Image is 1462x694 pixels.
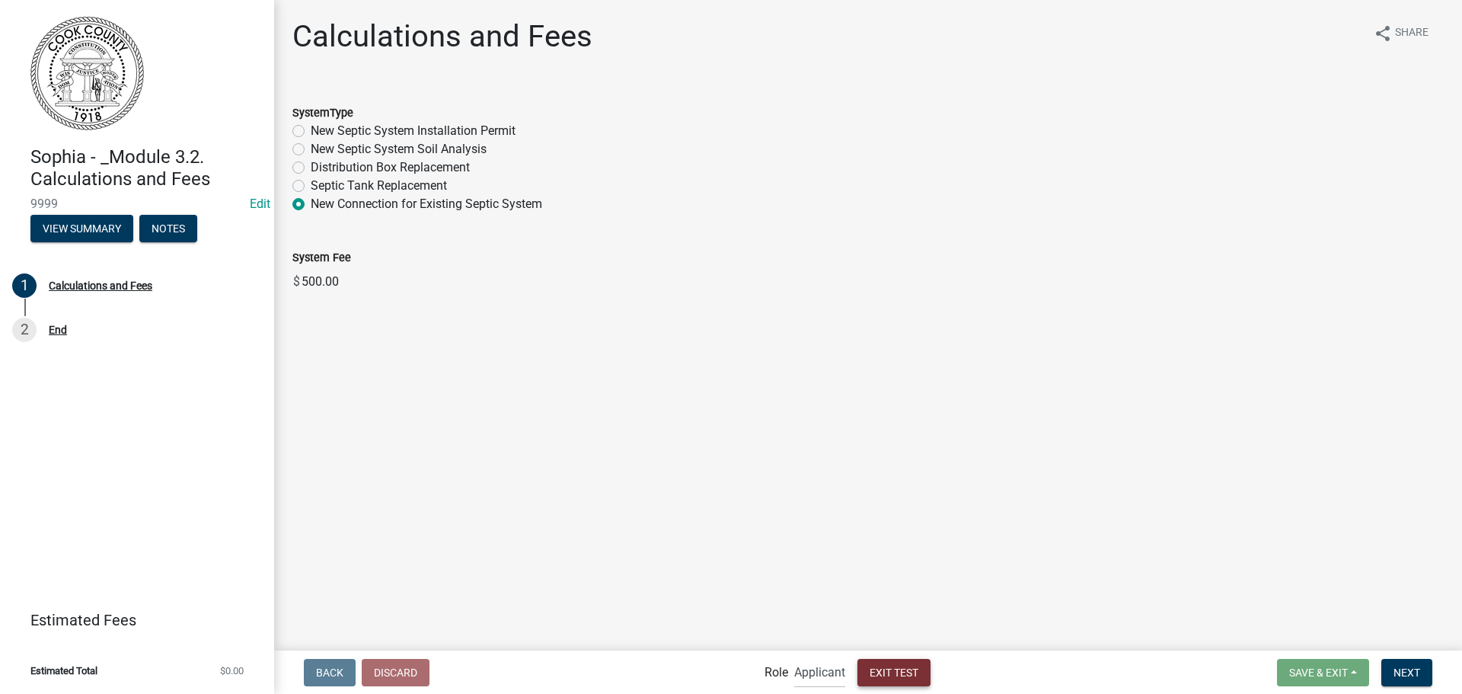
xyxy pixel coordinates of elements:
[292,18,592,55] h1: Calculations and Fees
[311,122,516,140] label: New Septic System Installation Permit
[316,666,343,678] span: Back
[30,215,133,242] button: View Summary
[1289,666,1348,678] span: Save & Exit
[870,666,918,678] span: Exit Test
[139,215,197,242] button: Notes
[1395,24,1428,43] span: Share
[292,108,353,119] label: SystemType
[30,223,133,235] wm-modal-confirm: Summary
[1381,659,1432,686] button: Next
[1374,24,1392,43] i: share
[30,16,144,130] img: Schneider Training Course - Permitting Staff
[292,267,301,297] span: $
[30,146,262,190] h4: Sophia - _Module 3.2. Calculations and Fees
[857,659,931,686] button: Exit Test
[362,659,429,686] button: Discard
[311,140,487,158] label: New Septic System Soil Analysis
[49,280,152,291] div: Calculations and Fees
[304,659,356,686] button: Back
[250,197,270,211] a: Edit
[1361,18,1441,48] button: shareShare
[12,273,37,298] div: 1
[311,158,470,177] label: Distribution Box Replacement
[12,318,37,342] div: 2
[765,667,788,679] label: Role
[220,666,244,676] span: $0.00
[30,666,97,676] span: Estimated Total
[1393,666,1420,678] span: Next
[311,195,542,213] label: New Connection for Existing Septic System
[250,197,270,211] wm-modal-confirm: Edit Application Number
[12,605,250,635] a: Estimated Fees
[311,177,447,195] label: Septic Tank Replacement
[292,253,351,264] label: System Fee
[30,197,244,211] span: 9999
[1277,659,1369,686] button: Save & Exit
[49,325,67,335] div: End
[139,223,197,235] wm-modal-confirm: Notes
